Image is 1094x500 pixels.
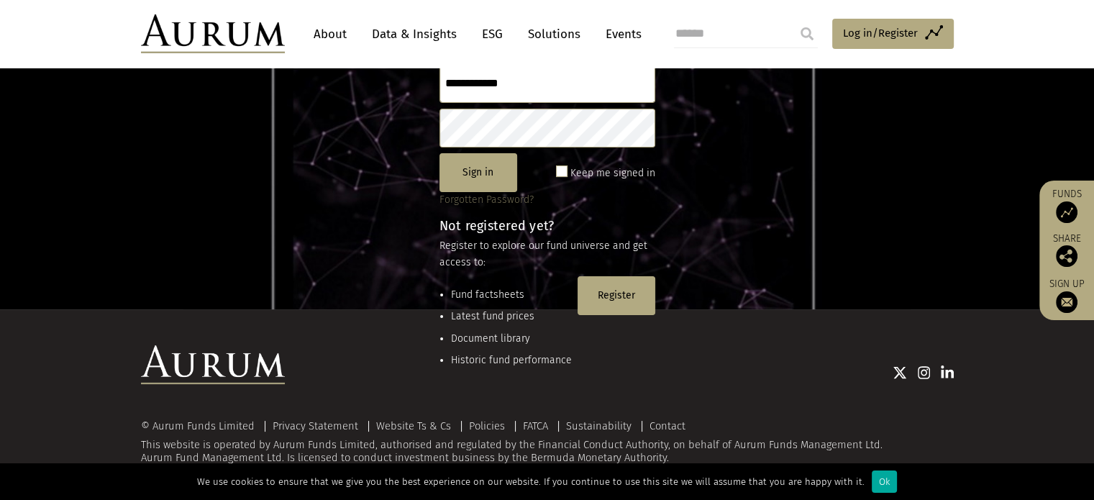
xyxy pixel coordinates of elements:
img: Share this post [1056,245,1077,267]
a: Policies [469,419,505,432]
a: Forgotten Password? [439,194,534,206]
a: ESG [475,21,510,47]
a: Sign up [1047,278,1087,313]
a: Privacy Statement [273,419,358,432]
button: Register [578,276,655,315]
span: Log in/Register [843,24,918,42]
a: About [306,21,354,47]
a: FATCA [523,419,548,432]
div: © Aurum Funds Limited [141,421,262,432]
img: Aurum Logo [141,345,285,384]
a: Sustainability [566,419,632,432]
div: This website is operated by Aurum Funds Limited, authorised and regulated by the Financial Conduc... [141,420,954,464]
a: Events [598,21,642,47]
img: Linkedin icon [941,365,954,380]
h4: Not registered yet? [439,219,655,232]
div: Ok [872,471,897,493]
img: Sign up to our newsletter [1056,291,1077,313]
img: Twitter icon [893,365,907,380]
li: Latest fund prices [451,309,572,324]
img: Access Funds [1056,201,1077,223]
input: Submit [793,19,821,48]
a: Log in/Register [832,19,954,49]
a: Contact [649,419,685,432]
a: Website Ts & Cs [376,419,451,432]
a: Funds [1047,188,1087,223]
img: Aurum [141,14,285,53]
label: Keep me signed in [570,165,655,182]
p: Register to explore our fund universe and get access to: [439,238,655,271]
div: Share [1047,234,1087,267]
button: Sign in [439,153,517,192]
a: Data & Insights [365,21,464,47]
a: Solutions [521,21,588,47]
img: Instagram icon [918,365,931,380]
li: Document library [451,331,572,347]
li: Fund factsheets [451,287,572,303]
